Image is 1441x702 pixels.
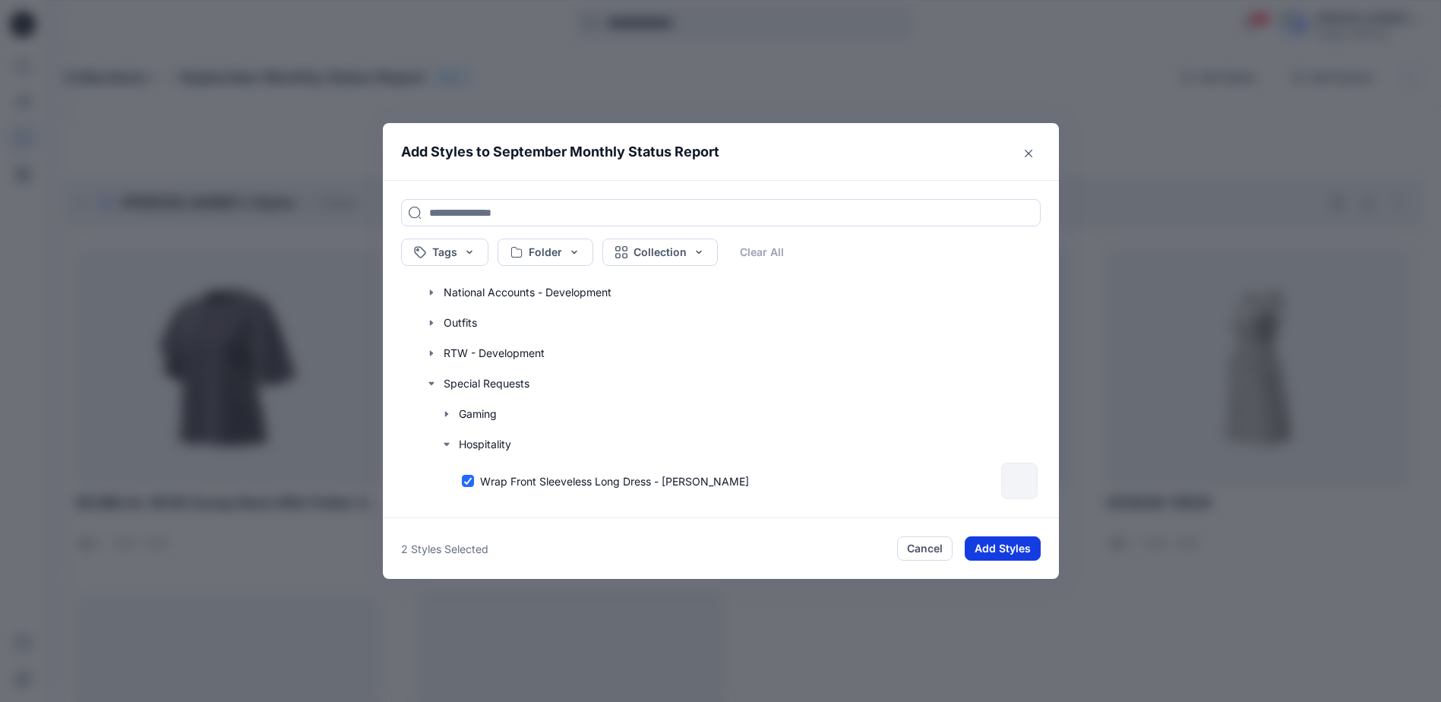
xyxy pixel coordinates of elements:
[965,536,1041,561] button: Add Styles
[602,239,718,266] button: Collection
[383,123,1059,180] header: Add Styles to September Monthly Status Report
[401,541,488,557] p: 2 Styles Selected
[480,473,749,489] p: Wrap Front Sleeveless Long Dress - [PERSON_NAME]
[498,239,593,266] button: Folder
[1016,141,1041,166] button: Close
[897,536,953,561] button: Cancel
[401,239,488,266] button: Tags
